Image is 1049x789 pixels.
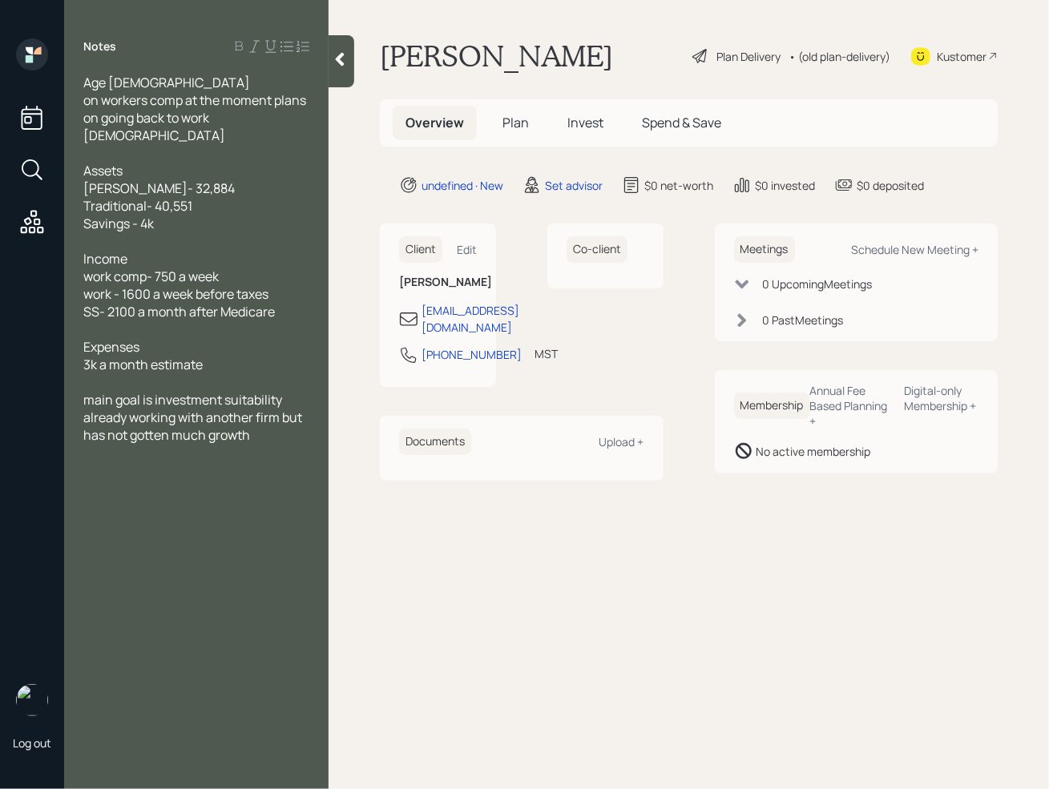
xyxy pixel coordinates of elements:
[567,236,627,263] h6: Co-client
[16,684,48,716] img: retirable_logo.png
[599,434,644,449] div: Upload +
[422,177,503,194] div: undefined · New
[83,197,192,215] span: Traditional- 40,551
[789,48,890,65] div: • (old plan-delivery)
[763,276,873,292] div: 0 Upcoming Meeting s
[83,179,235,197] span: [PERSON_NAME]- 32,884
[851,242,978,257] div: Schedule New Meeting +
[83,391,282,409] span: main goal is investment suitability
[756,443,871,460] div: No active membership
[399,276,477,289] h6: [PERSON_NAME]
[83,162,123,179] span: Assets
[83,74,250,91] span: Age [DEMOGRAPHIC_DATA]
[763,312,844,328] div: 0 Past Meeting s
[83,250,127,268] span: Income
[567,114,603,131] span: Invest
[83,356,203,373] span: 3k a month estimate
[937,48,986,65] div: Kustomer
[545,177,603,194] div: Set advisor
[734,236,795,263] h6: Meetings
[380,38,613,74] h1: [PERSON_NAME]
[857,177,924,194] div: $0 deposited
[405,114,464,131] span: Overview
[422,302,519,336] div: [EMAIL_ADDRESS][DOMAIN_NAME]
[734,392,810,419] h6: Membership
[716,48,781,65] div: Plan Delivery
[13,735,51,751] div: Log out
[644,177,713,194] div: $0 net-worth
[83,38,116,54] label: Notes
[83,215,154,232] span: Savings - 4k
[642,114,721,131] span: Spend & Save
[83,91,309,144] span: on workers comp at the moment plans on going back to work [DEMOGRAPHIC_DATA]
[83,303,275,320] span: SS- 2100 a month after Medicare
[502,114,529,131] span: Plan
[83,268,219,285] span: work comp- 750 a week
[83,409,305,444] span: already working with another firm but has not gotten much growth
[422,346,522,363] div: [PHONE_NUMBER]
[457,242,477,257] div: Edit
[810,383,892,429] div: Annual Fee Based Planning +
[535,345,558,362] div: MST
[83,285,268,303] span: work - 1600 a week before taxes
[399,236,442,263] h6: Client
[83,338,139,356] span: Expenses
[904,383,978,413] div: Digital-only Membership +
[755,177,815,194] div: $0 invested
[399,429,471,455] h6: Documents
